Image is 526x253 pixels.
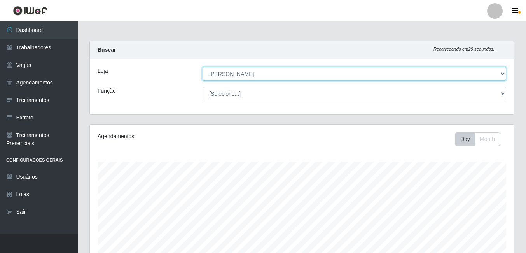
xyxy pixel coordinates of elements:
[13,6,47,16] img: CoreUI Logo
[455,132,475,146] button: Day
[455,132,506,146] div: Toolbar with button groups
[98,132,261,141] div: Agendamentos
[98,67,108,75] label: Loja
[433,47,497,51] i: Recarregando em 29 segundos...
[455,132,500,146] div: First group
[98,47,116,53] strong: Buscar
[475,132,500,146] button: Month
[98,87,116,95] label: Função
